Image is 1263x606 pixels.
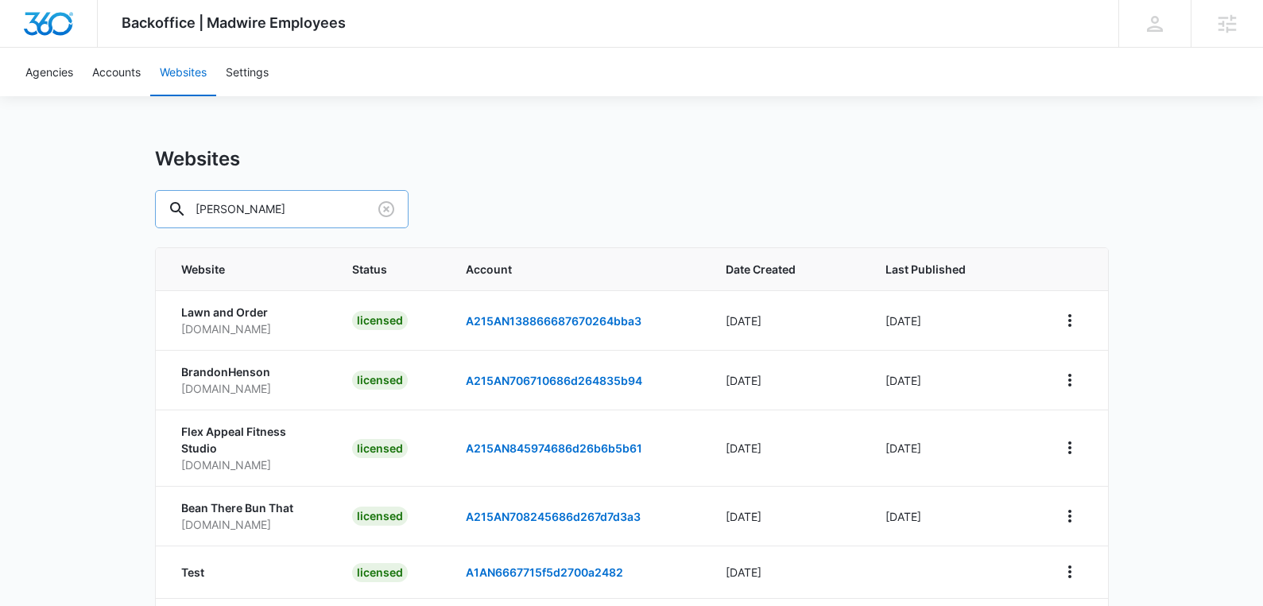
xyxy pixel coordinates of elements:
[216,48,278,96] a: Settings
[83,48,150,96] a: Accounts
[1057,559,1083,585] button: View More
[181,564,314,581] p: Test
[866,410,1038,486] td: [DATE]
[707,546,866,598] td: [DATE]
[352,261,428,278] span: Status
[150,48,216,96] a: Websites
[122,14,346,31] span: Backoffice | Madwire Employees
[466,261,688,278] span: Account
[866,486,1038,546] td: [DATE]
[707,290,866,350] td: [DATE]
[181,456,314,473] p: [DOMAIN_NAME]
[352,311,408,330] div: licensed
[374,196,399,222] button: Clear
[466,314,641,328] a: A215AN138866687670264bba3
[352,507,408,526] div: licensed
[181,261,291,278] span: Website
[181,320,314,337] p: [DOMAIN_NAME]
[707,486,866,546] td: [DATE]
[352,371,408,390] div: licensed
[181,516,314,533] p: [DOMAIN_NAME]
[866,290,1038,350] td: [DATE]
[16,48,83,96] a: Agencies
[181,363,314,380] p: BrandonHenson
[707,410,866,486] td: [DATE]
[1057,367,1083,393] button: View More
[707,350,866,410] td: [DATE]
[352,563,408,582] div: licensed
[726,261,823,278] span: Date Created
[155,147,240,171] h1: Websites
[1057,503,1083,529] button: View More
[1057,308,1083,333] button: View More
[352,439,408,458] div: licensed
[466,374,642,387] a: A215AN706710686d264835b94
[466,510,641,523] a: A215AN708245686d267d7d3a3
[155,190,409,228] input: Search
[466,441,642,455] a: A215AN845974686d26b6b5b61
[181,380,314,397] p: [DOMAIN_NAME]
[1057,435,1083,460] button: View More
[466,565,623,579] a: A1AN6667715f5d2700a2482
[181,499,314,516] p: Bean There Bun That
[885,261,996,278] span: Last Published
[866,350,1038,410] td: [DATE]
[181,423,314,456] p: Flex Appeal Fitness Studio
[181,304,314,320] p: Lawn and Order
